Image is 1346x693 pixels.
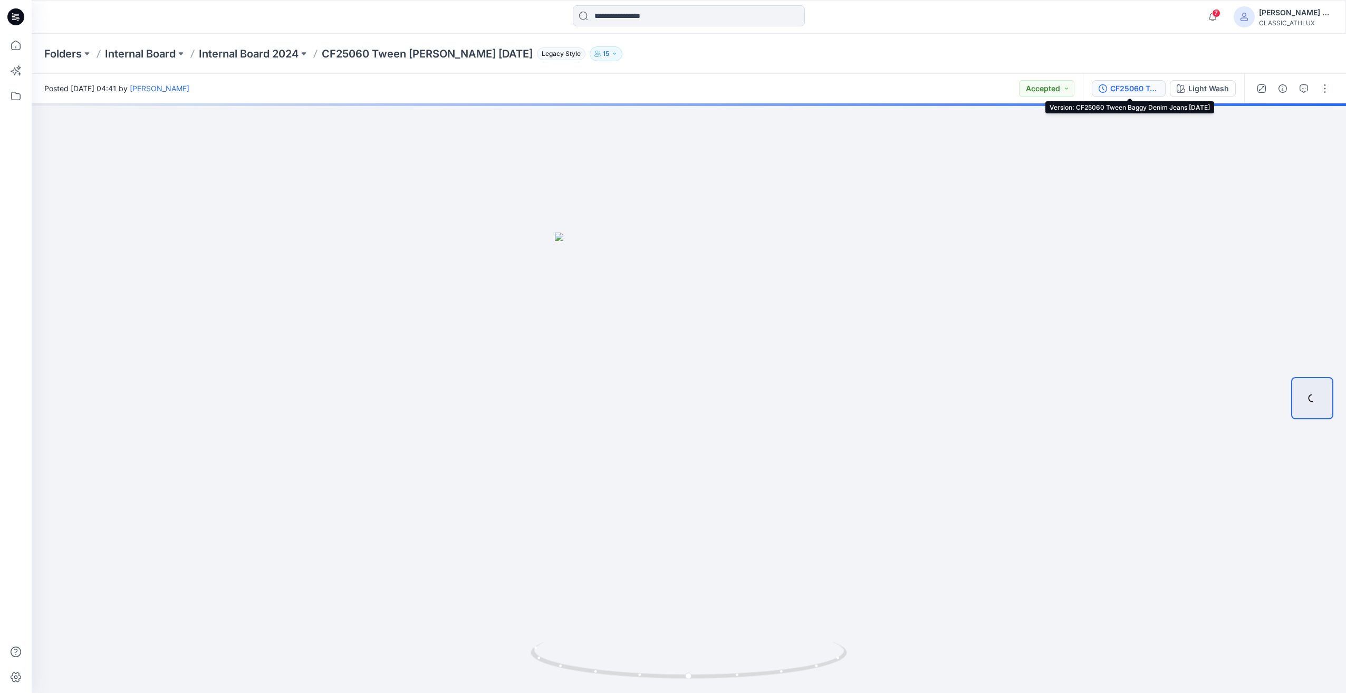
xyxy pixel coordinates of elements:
[1212,9,1220,17] span: 7
[1188,83,1229,94] div: Light Wash
[1110,83,1159,94] div: CF25060 Tween Baggy Denim Jeans 22NOV24
[533,46,585,61] button: Legacy Style
[130,84,189,93] a: [PERSON_NAME]
[1259,19,1333,27] div: CLASSIC_ATHLUX
[199,46,299,61] a: Internal Board 2024
[322,46,533,61] p: CF25060 Tween [PERSON_NAME] [DATE]
[1240,13,1248,21] svg: avatar
[1170,80,1236,97] button: Light Wash
[537,47,585,60] span: Legacy Style
[1274,80,1291,97] button: Details
[105,46,176,61] a: Internal Board
[44,46,82,61] a: Folders
[44,83,189,94] span: Posted [DATE] 04:41 by
[1259,6,1333,19] div: [PERSON_NAME] Cfai
[1092,80,1166,97] button: CF25060 Tween [PERSON_NAME] [DATE]
[590,46,622,61] button: 15
[603,48,609,60] p: 15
